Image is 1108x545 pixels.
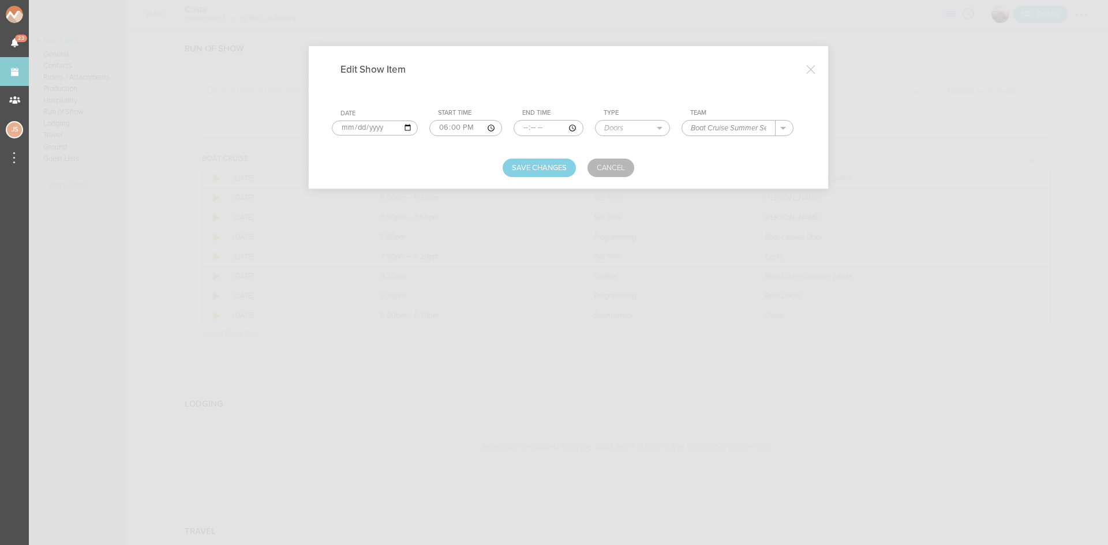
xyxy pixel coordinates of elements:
input: All Teams [682,121,776,136]
h4: Edit Show Item [340,63,423,76]
button: . [776,121,793,136]
div: End Time [522,109,583,117]
button: Save Changes [503,159,576,177]
a: Cancel [587,159,634,177]
span: 23 [15,35,27,42]
div: Start Time [438,109,501,117]
div: Team [690,109,793,117]
div: Date [340,110,418,118]
img: NOMAD [6,6,71,23]
div: Jessica Smith [6,121,23,138]
div: Type [604,109,670,117]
